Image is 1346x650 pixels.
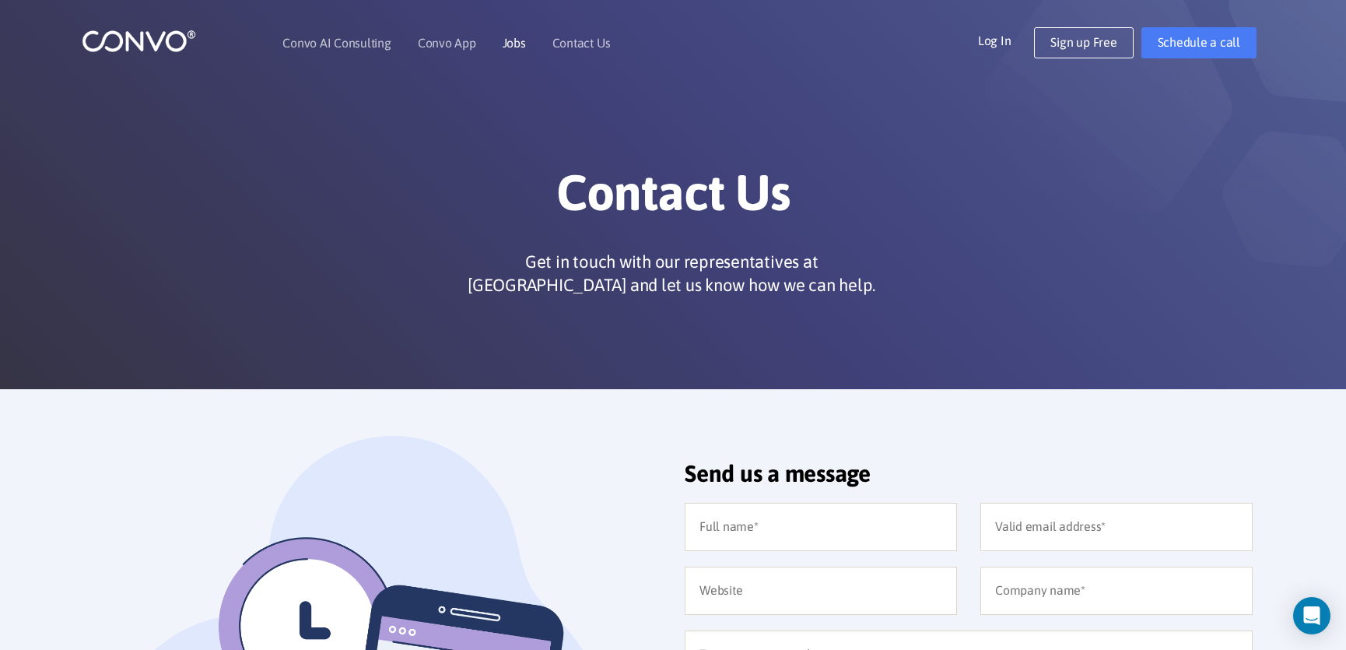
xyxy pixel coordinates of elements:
a: Contact Us [552,37,611,49]
input: Full name* [685,503,957,551]
h2: Send us a message [685,459,1253,499]
a: Schedule a call [1141,27,1257,58]
a: Convo App [418,37,476,49]
h1: Contact Us [241,163,1105,234]
div: Open Intercom Messenger [1293,597,1330,634]
p: Get in touch with our representatives at [GEOGRAPHIC_DATA] and let us know how we can help. [461,250,882,297]
a: Sign up Free [1034,27,1133,58]
input: Company name* [980,567,1253,615]
img: logo_1.png [82,29,196,53]
a: Jobs [503,37,526,49]
a: Log In [978,27,1035,52]
a: Convo AI Consulting [282,37,391,49]
input: Valid email address* [980,503,1253,551]
input: Website [685,567,957,615]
